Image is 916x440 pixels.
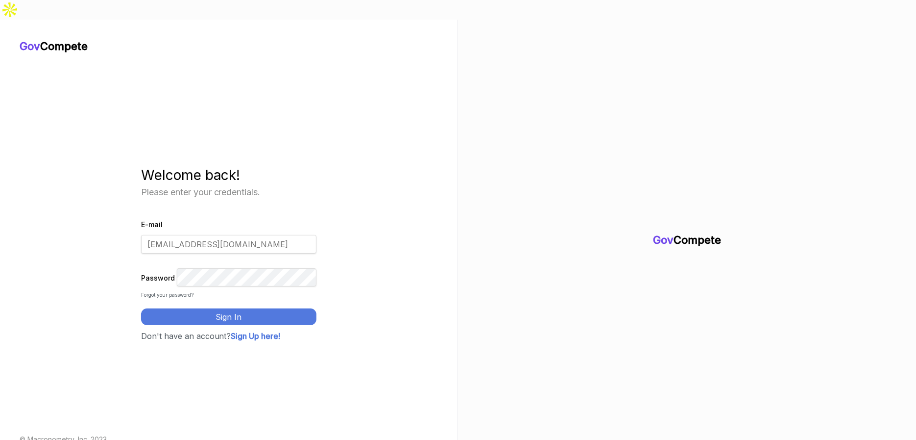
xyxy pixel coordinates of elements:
div: Don't have an account? [141,330,317,342]
input: Enter your e-mail [141,235,317,254]
span: Gov [653,233,674,246]
span: Gov [20,40,40,52]
label: Password [141,274,177,282]
button: Sign In [141,309,317,325]
h1: Welcome back! [141,165,317,185]
span: Please enter your credentials. [141,187,261,197]
span: Sign Up here! [231,331,281,341]
h1: Compete [20,39,438,53]
label: E-mail [141,220,163,229]
h1: Compete [653,233,721,247]
div: Forgot your password? [141,291,317,299]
